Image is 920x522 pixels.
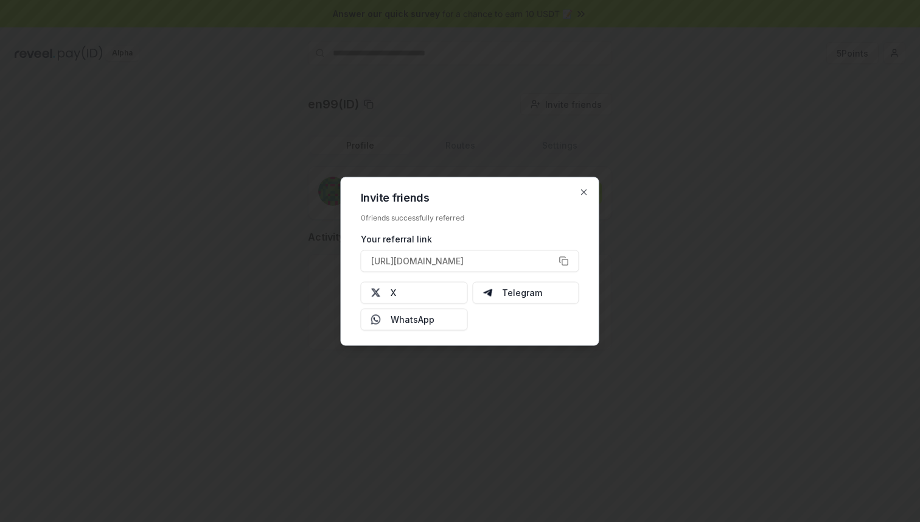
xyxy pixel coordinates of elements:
span: [URL][DOMAIN_NAME] [371,255,464,267]
h2: Invite friends [361,192,579,203]
button: X [361,281,468,303]
div: Your referral link [361,232,579,245]
img: Whatsapp [371,314,381,324]
button: WhatsApp [361,308,468,330]
img: X [371,287,381,297]
img: Telegram [483,287,492,297]
div: 0 friends successfully referred [361,213,579,222]
button: Telegram [472,281,579,303]
button: [URL][DOMAIN_NAME] [361,250,579,272]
